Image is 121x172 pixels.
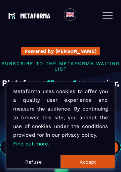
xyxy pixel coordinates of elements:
[47,78,76,88] span: 13-en-1
[82,12,87,20] input: Search for option
[61,155,115,168] button: Accept
[66,10,74,19] img: en
[8,12,15,19] img: logo
[13,141,49,147] a: Find out more.
[76,8,93,23] div: Search for option
[13,87,108,148] p: Metaforma uses cookies to offer you a quality user experience and measure the audience. By contin...
[6,155,61,168] button: Refuse
[25,48,96,54] p: Powered by [PERSON_NAME]
[20,13,50,18] img: logo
